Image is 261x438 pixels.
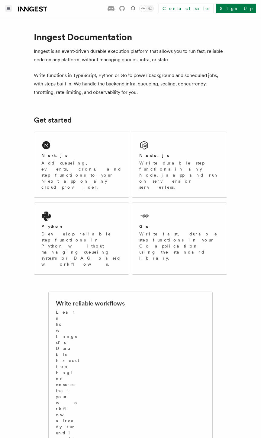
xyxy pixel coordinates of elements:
[139,152,169,158] h2: Node.js
[132,132,227,198] a: Node.jsWrite durable step functions in any Node.js app and run on servers or serverless.
[34,47,227,64] p: Inngest is an event-driven durable execution platform that allows you to run fast, reliable code ...
[41,160,122,190] p: Add queueing, events, crons, and step functions to your Next app on any cloud provider.
[130,5,137,12] button: Find something...
[41,152,67,158] h2: Next.js
[41,223,64,229] h2: Python
[34,203,129,275] a: PythonDevelop reliable step functions in Python without managing queueing systems or DAG based wo...
[5,5,12,12] button: Toggle navigation
[159,4,214,13] a: Contact sales
[56,299,125,308] h2: Write reliable workflows
[34,31,227,42] h1: Inngest Documentation
[139,223,150,229] h2: Go
[34,116,72,124] a: Get started
[216,4,256,13] a: Sign Up
[41,231,122,267] p: Develop reliable step functions in Python without managing queueing systems or DAG based workflows.
[139,5,154,12] button: Toggle dark mode
[34,71,227,97] p: Write functions in TypeScript, Python or Go to power background and scheduled jobs, with steps bu...
[139,231,220,261] p: Write fast, durable step functions in your Go application using the standard library.
[132,203,227,275] a: GoWrite fast, durable step functions in your Go application using the standard library.
[34,132,129,198] a: Next.jsAdd queueing, events, crons, and step functions to your Next app on any cloud provider.
[139,160,220,190] p: Write durable step functions in any Node.js app and run on servers or serverless.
